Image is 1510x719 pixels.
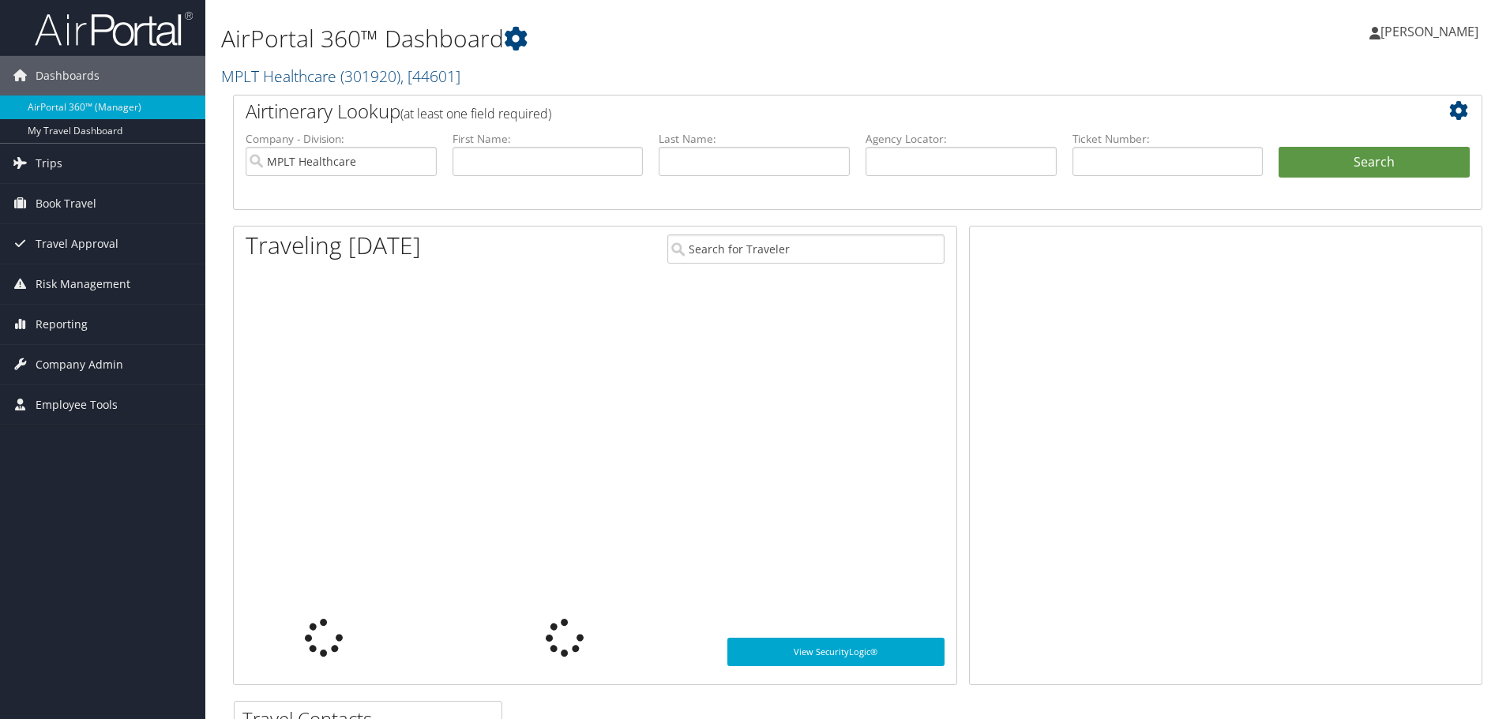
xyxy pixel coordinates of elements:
[36,345,123,384] span: Company Admin
[1072,131,1264,147] label: Ticket Number:
[727,638,945,666] a: View SecurityLogic®
[246,131,437,147] label: Company - Division:
[36,264,130,304] span: Risk Management
[866,131,1057,147] label: Agency Locator:
[221,66,460,87] a: MPLT Healthcare
[36,144,62,183] span: Trips
[659,131,850,147] label: Last Name:
[1380,23,1478,40] span: [PERSON_NAME]
[400,66,460,87] span: , [ 44601 ]
[246,98,1365,125] h2: Airtinerary Lookup
[36,184,96,223] span: Book Travel
[246,229,421,262] h1: Traveling [DATE]
[36,305,88,344] span: Reporting
[36,56,100,95] span: Dashboards
[1279,147,1470,178] button: Search
[36,224,118,264] span: Travel Approval
[36,385,118,425] span: Employee Tools
[453,131,644,147] label: First Name:
[35,10,193,47] img: airportal-logo.png
[221,22,1070,55] h1: AirPortal 360™ Dashboard
[400,105,551,122] span: (at least one field required)
[1369,8,1494,55] a: [PERSON_NAME]
[340,66,400,87] span: ( 301920 )
[667,234,945,264] input: Search for Traveler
